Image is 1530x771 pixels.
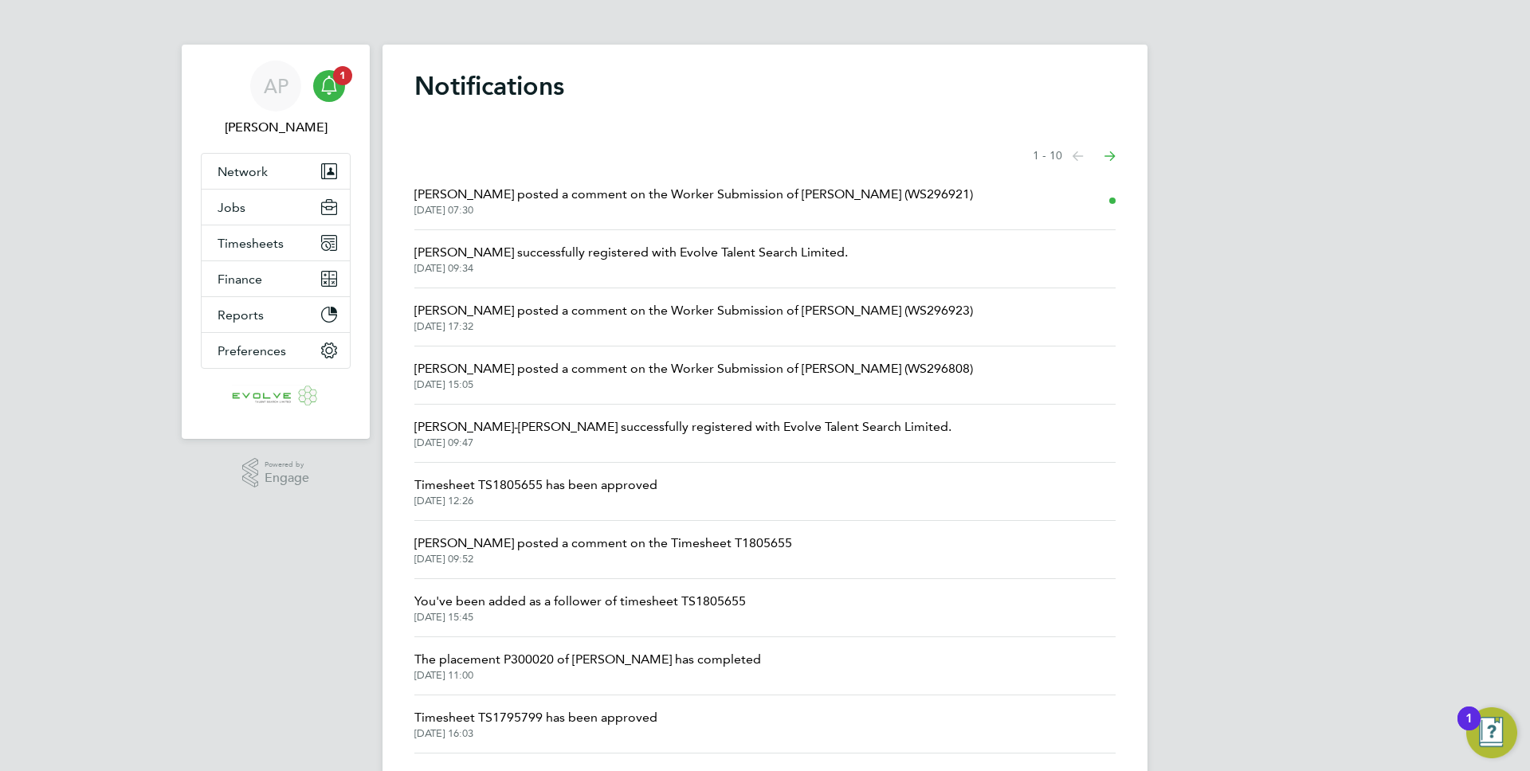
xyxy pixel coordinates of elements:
[414,669,761,682] span: [DATE] 11:00
[414,476,657,507] a: Timesheet TS1805655 has been approved[DATE] 12:26
[414,708,657,727] span: Timesheet TS1795799 has been approved
[313,61,345,112] a: 1
[1466,707,1517,758] button: Open Resource Center, 1 new notification
[218,307,264,323] span: Reports
[1465,718,1473,739] div: 1
[414,185,973,217] a: [PERSON_NAME] posted a comment on the Worker Submission of [PERSON_NAME] (WS296921)[DATE] 07:30
[232,385,320,410] img: evolve-talent-logo-retina.png
[218,164,268,179] span: Network
[265,472,309,485] span: Engage
[414,727,657,740] span: [DATE] 16:03
[414,243,848,262] span: [PERSON_NAME] successfully registered with Evolve Talent Search Limited.
[414,708,657,740] a: Timesheet TS1795799 has been approved[DATE] 16:03
[202,154,350,189] button: Network
[414,534,792,553] span: [PERSON_NAME] posted a comment on the Timesheet T1805655
[218,272,262,287] span: Finance
[414,262,848,275] span: [DATE] 09:34
[414,534,792,566] a: [PERSON_NAME] posted a comment on the Timesheet T1805655[DATE] 09:52
[414,320,973,333] span: [DATE] 17:32
[414,611,746,624] span: [DATE] 15:45
[1033,140,1116,172] nav: Select page of notifications list
[414,301,973,333] a: [PERSON_NAME] posted a comment on the Worker Submission of [PERSON_NAME] (WS296923)[DATE] 17:32
[202,225,350,260] button: Timesheets
[414,417,951,449] a: [PERSON_NAME]-[PERSON_NAME] successfully registered with Evolve Talent Search Limited.[DATE] 09:47
[265,458,309,472] span: Powered by
[414,243,848,275] a: [PERSON_NAME] successfully registered with Evolve Talent Search Limited.[DATE] 09:34
[414,592,746,611] span: You've been added as a follower of timesheet TS1805655
[218,236,284,251] span: Timesheets
[182,45,370,439] nav: Main navigation
[414,417,951,436] span: [PERSON_NAME]-[PERSON_NAME] successfully registered with Evolve Talent Search Limited.
[414,70,1116,102] h1: Notifications
[202,297,350,332] button: Reports
[1033,148,1062,164] span: 1 - 10
[414,476,657,495] span: Timesheet TS1805655 has been approved
[202,190,350,225] button: Jobs
[201,118,351,137] span: Anthony Perrin
[414,553,792,566] span: [DATE] 09:52
[414,436,951,449] span: [DATE] 09:47
[414,650,761,669] span: The placement P300020 of [PERSON_NAME] has completed
[414,495,657,507] span: [DATE] 12:26
[264,76,288,96] span: AP
[414,185,973,204] span: [PERSON_NAME] posted a comment on the Worker Submission of [PERSON_NAME] (WS296921)
[333,66,352,85] span: 1
[414,359,973,391] a: [PERSON_NAME] posted a comment on the Worker Submission of [PERSON_NAME] (WS296808)[DATE] 15:05
[414,378,973,391] span: [DATE] 15:05
[201,385,351,410] a: Go to home page
[414,359,973,378] span: [PERSON_NAME] posted a comment on the Worker Submission of [PERSON_NAME] (WS296808)
[202,261,350,296] button: Finance
[218,343,286,358] span: Preferences
[218,200,245,215] span: Jobs
[414,650,761,682] a: The placement P300020 of [PERSON_NAME] has completed[DATE] 11:00
[414,592,746,624] a: You've been added as a follower of timesheet TS1805655[DATE] 15:45
[414,204,973,217] span: [DATE] 07:30
[201,61,351,137] a: AP[PERSON_NAME]
[414,301,973,320] span: [PERSON_NAME] posted a comment on the Worker Submission of [PERSON_NAME] (WS296923)
[242,458,310,488] a: Powered byEngage
[202,333,350,368] button: Preferences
